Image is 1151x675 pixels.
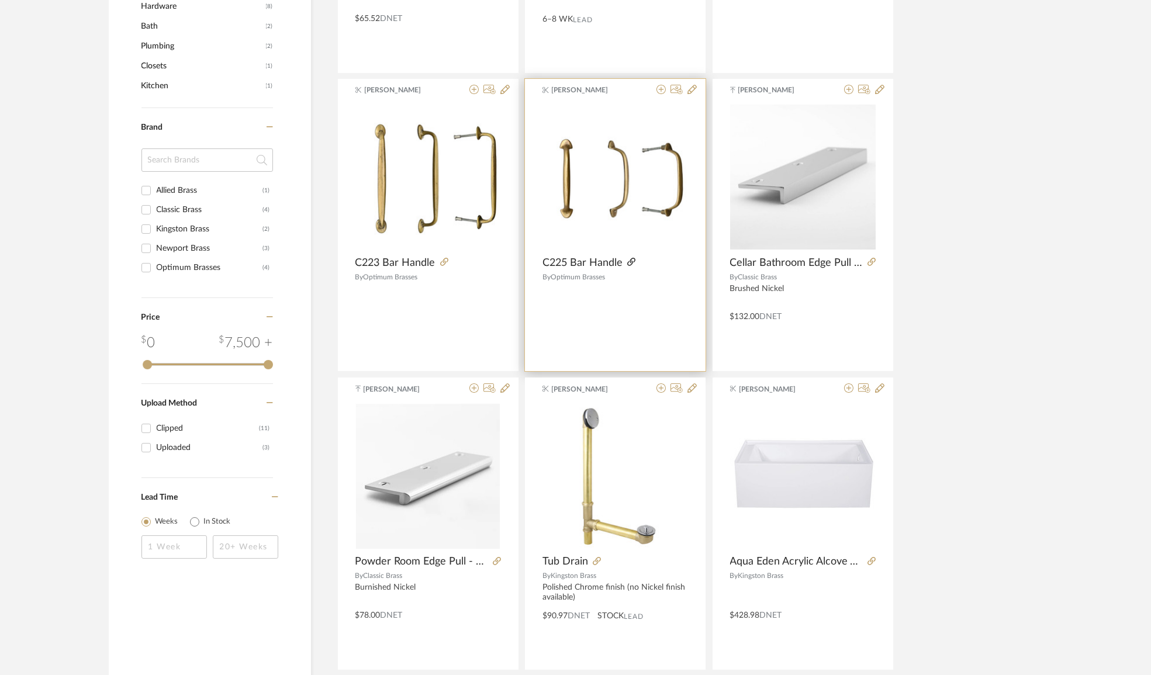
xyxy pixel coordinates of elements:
span: 6–8 WK [542,13,573,26]
div: Uploaded [157,438,263,457]
span: Plumbing [141,36,263,56]
span: Classic Brass [738,274,777,281]
span: Lead [573,16,593,24]
span: Kitchen [141,76,263,96]
span: [PERSON_NAME] [552,85,625,95]
span: $78.00 [355,611,381,619]
span: By [355,274,364,281]
span: $65.52 [355,15,381,23]
div: Polished Chrome finish (no Nickel finish available) [542,583,688,603]
span: [PERSON_NAME] [739,384,813,394]
img: Cellar Bathroom Edge Pull - Angle [730,105,876,250]
div: (1) [263,181,270,200]
div: 0 [542,104,688,250]
span: [PERSON_NAME] [552,384,625,394]
div: Allied Brass [157,181,263,200]
span: Closets [141,56,263,76]
span: Kingston Brass [551,572,596,579]
label: Weeks [155,516,178,528]
span: [PERSON_NAME] [364,85,438,95]
span: Classic Brass [364,572,403,579]
span: By [730,572,738,579]
span: Brand [141,123,163,131]
span: Kingston Brass [738,572,784,579]
span: DNET [760,313,782,321]
span: $90.97 [542,612,568,620]
span: DNET [381,611,403,619]
div: Kingston Brass [157,220,263,238]
span: DNET [760,611,782,619]
div: (4) [263,258,270,277]
div: (4) [263,200,270,219]
img: Powder Room Edge Pull - Bullnose [356,403,500,549]
div: Clipped [157,419,260,438]
span: Cellar Bathroom Edge Pull - Angle [730,257,863,269]
div: (3) [263,239,270,258]
div: Brushed Nickel [730,284,876,304]
input: 1 Week [141,535,207,559]
span: Optimum Brasses [364,274,418,281]
label: In Stock [204,516,231,528]
div: Burnished Nickel [355,583,501,603]
span: By [355,572,364,579]
span: Optimum Brasses [551,274,605,281]
span: (2) [266,17,273,36]
img: C225 Bar Handle [542,104,688,250]
input: Search Brands [141,148,273,172]
span: DNET [568,612,590,620]
div: Newport Brass [157,239,263,258]
div: (2) [263,220,270,238]
img: Aqua Eden Acrylic Alcove Tub [730,415,876,536]
span: By [730,274,738,281]
span: DNET [381,15,403,23]
span: Aqua Eden Acrylic Alcove Tub [730,555,863,568]
input: 20+ Weeks [213,535,278,559]
span: $132.00 [730,313,760,321]
div: 0 [141,333,155,354]
img: C223 Bar Handle [355,104,501,250]
span: $428.98 [730,611,760,619]
span: [PERSON_NAME] [738,85,812,95]
span: By [542,572,551,579]
div: 7,500 + [219,333,273,354]
span: Upload Method [141,399,198,407]
span: (1) [266,57,273,75]
span: (1) [266,77,273,95]
span: By [542,274,551,281]
span: STOCK [597,610,624,622]
span: C225 Bar Handle [542,257,623,269]
div: (11) [260,419,270,438]
span: Tub Drain [542,555,588,568]
span: Lead [624,612,644,621]
span: (2) [266,37,273,56]
span: [PERSON_NAME] [364,384,437,394]
span: Bath [141,16,263,36]
span: Lead Time [141,493,178,501]
span: C223 Bar Handle [355,257,435,269]
div: Optimum Brasses [157,258,263,277]
span: Powder Room Edge Pull - Bullnose [355,555,488,568]
div: Classic Brass [157,200,263,219]
img: Tub Drain [542,403,688,549]
div: (3) [263,438,270,457]
span: Price [141,313,160,321]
